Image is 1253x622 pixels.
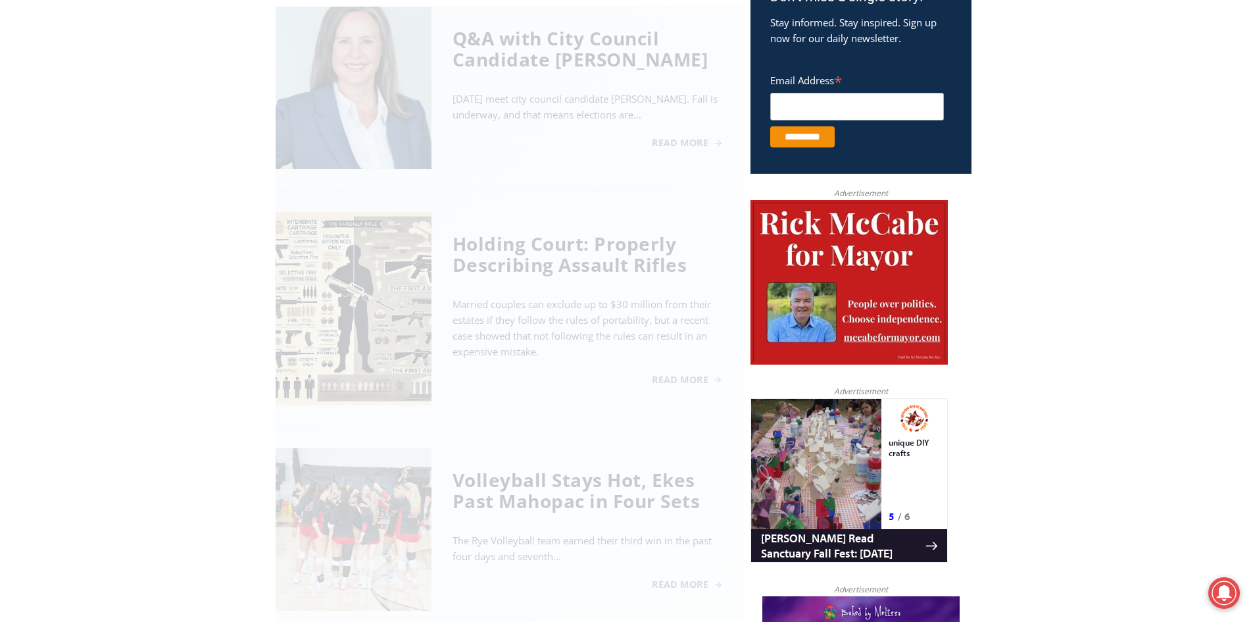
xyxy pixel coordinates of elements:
[138,111,144,124] div: 5
[154,111,160,124] div: 6
[770,14,952,46] p: Stay informed. Stay inspired. Sign up now for our daily newsletter.
[316,128,637,164] a: Intern @ [DOMAIN_NAME]
[770,67,945,91] label: Email Address
[138,39,190,108] div: unique DIY crafts
[821,583,901,596] span: Advertisement
[750,200,948,365] img: McCabe for Mayor
[344,131,610,161] span: Intern @ [DOMAIN_NAME]
[147,111,151,124] div: /
[11,132,175,163] h4: [PERSON_NAME] Read Sanctuary Fall Fest: [DATE]
[1,131,197,164] a: [PERSON_NAME] Read Sanctuary Fall Fest: [DATE]
[821,385,901,398] span: Advertisement
[821,187,901,199] span: Advertisement
[332,1,622,128] div: "The first chef I interviewed talked about coming to [GEOGRAPHIC_DATA] from [GEOGRAPHIC_DATA] in ...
